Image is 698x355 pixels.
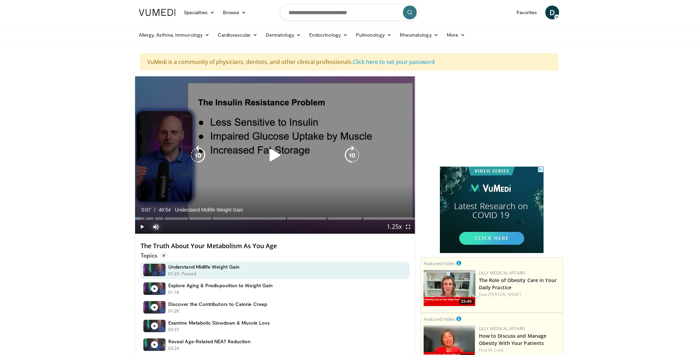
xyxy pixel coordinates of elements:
a: Specialties [180,6,219,19]
span: 25:49 [459,298,474,305]
div: Feat. [479,291,560,298]
a: D [545,6,559,19]
a: Click here to set your password [353,58,435,66]
button: Mute [149,220,163,234]
div: Progress Bar [135,217,415,220]
a: Endocrinology [305,28,352,42]
h4: Reveal Age-Related NEAT Reduction [168,338,251,345]
button: Playback Rate [387,220,401,234]
h4: The Truth About Your Metabolism As You Age [141,242,409,250]
a: M. Look [488,347,503,353]
a: Dermatology [262,28,305,42]
iframe: Advertisement [440,76,544,162]
a: Lilly Medical Affairs [479,326,526,331]
a: Browse [219,6,251,19]
p: 03:24 [168,345,179,352]
a: 25:49 [424,270,475,306]
a: Lilly Medical Affairs [479,270,526,276]
p: 01:23 [168,271,179,277]
button: Play [135,220,149,234]
a: More [443,28,469,42]
a: How to Discuss and Manage Obesity With Your Patients [479,333,547,346]
p: Topics [141,252,168,259]
small: Featured Video [424,260,455,267]
a: Allergy, Asthma, Immunology [135,28,214,42]
a: The Role of Obesity Care in Your Daily Practice [479,277,557,291]
span: 9 [160,252,168,259]
button: Fullscreen [401,220,415,234]
iframe: Advertisement [440,167,544,253]
p: 01:26 [168,308,179,314]
a: Cardiovascular [214,28,262,42]
a: Pulmonology [352,28,396,42]
span: Understand Midlife Weight Gain [175,207,243,213]
span: 40:54 [159,207,171,213]
p: - Paused [179,271,196,277]
input: Search topics, interventions [280,4,418,21]
img: e1208b6b-349f-4914-9dd7-f97803bdbf1d.png.150x105_q85_crop-smart_upscale.png [424,270,475,306]
div: VuMedi is a community of physicians, dentists, and other clinical professionals. [140,53,558,71]
a: Rheumatology [396,28,443,42]
h4: Understand Midlife Weight Gain [168,264,239,270]
p: 01:18 [168,289,179,296]
a: Favorites [512,6,541,19]
span: 0:07 [141,207,151,213]
small: Featured Video [424,316,455,322]
div: Feat. [479,347,560,353]
span: / [154,207,155,213]
h4: Explore Aging & Predisposition to Weight Gain [168,282,273,289]
h4: Examine Metabolic Slowdown & Muscle Loss [168,320,270,326]
img: VuMedi Logo [139,9,176,16]
h4: Discover the Contributors to Calorie Creep [168,301,267,307]
video-js: Video Player [135,76,415,234]
a: [PERSON_NAME] [488,291,521,297]
p: 03:37 [168,327,179,333]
